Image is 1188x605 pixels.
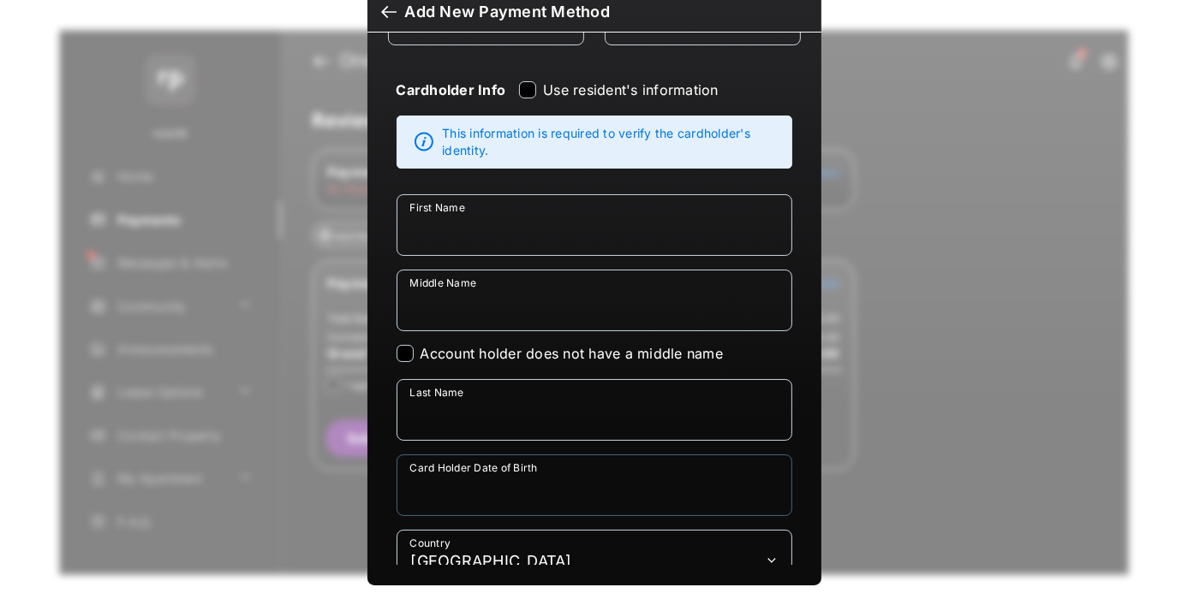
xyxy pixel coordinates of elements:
[397,530,792,591] div: payment_method_screening[postal_addresses][country]
[421,345,723,362] label: Account holder does not have a middle name
[405,3,610,21] div: Add New Payment Method
[397,81,506,129] strong: Cardholder Info
[543,81,718,98] label: Use resident's information
[442,125,782,159] span: This information is required to verify the cardholder's identity.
